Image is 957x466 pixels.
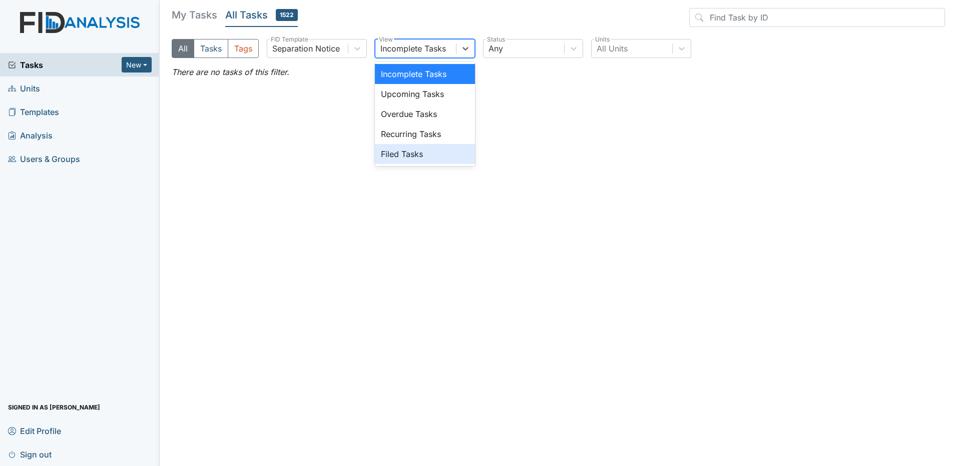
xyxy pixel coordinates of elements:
div: Any [489,42,503,54]
span: Analysis [8,127,53,143]
button: Tags [228,39,259,58]
button: All [172,39,194,58]
div: Overdue Tasks [375,104,475,124]
input: Find Task by ID [689,8,945,27]
span: Edit Profile [8,423,61,438]
span: Units [8,80,40,96]
span: Sign out [8,446,52,462]
div: Separation Notice [272,42,340,54]
div: Recurring Tasks [375,124,475,144]
div: Incomplete Tasks [375,64,475,84]
span: Templates [8,104,59,119]
div: Upcoming Tasks [375,84,475,104]
h5: My Tasks [172,8,217,22]
span: 1522 [276,9,298,21]
h5: All Tasks [225,8,298,22]
span: Signed in as [PERSON_NAME] [8,399,100,415]
div: Incomplete Tasks [380,42,446,54]
button: New [122,57,152,72]
div: Type filter [172,39,259,58]
button: Tasks [194,39,228,58]
em: There are no tasks of this filter. [172,67,289,77]
div: All Units [597,42,628,54]
span: Users & Groups [8,151,80,166]
a: Tasks [8,59,122,71]
div: Filed Tasks [375,144,475,164]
